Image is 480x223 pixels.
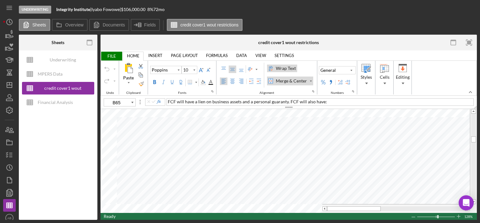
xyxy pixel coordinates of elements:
button: Insert Function [156,99,161,104]
button: Orientation [246,65,259,74]
label: Wrap Text [266,64,298,73]
div: Font Color [207,78,214,86]
span: FILE [101,52,122,60]
div: Financial Analysis [38,96,73,109]
div: $106,000.00 [121,7,147,12]
div: Clipboard [124,91,143,95]
div: credit cover1 wout restrictions [38,82,88,94]
label: Format Painter [138,80,145,88]
button: Increase Indent [255,77,263,85]
label: Double Underline [177,78,185,86]
button: Overview [52,19,88,31]
div: Zoom [437,215,439,218]
button: Fields [131,19,160,31]
span: Splitter [135,98,145,106]
div: Styles [358,61,374,94]
label: Italic [160,78,167,86]
div: Font Size [182,66,197,74]
div: Cells [376,61,393,94]
span: Editing [396,75,410,80]
button: MPERS Data [22,68,94,80]
div: 72 mo [153,7,165,12]
div: Numbers [328,91,346,95]
a: HOME [123,51,143,60]
a: DATA [232,51,251,60]
div: Background Color [199,78,207,86]
span: Styles [361,75,372,80]
span: Ready [104,214,116,219]
label: Top Align [220,66,227,73]
div: Border [186,78,194,86]
b: Integrity Institute [56,7,90,12]
button: Commit Edit [151,99,156,104]
button: Decrease Decimal [344,78,352,86]
div: Underwriting Worksheets - Template 2022 [38,54,88,66]
div: Iyabo Fowowe | [91,7,121,12]
div: Wrap Text [275,65,297,71]
div: MPERS Data [38,68,63,80]
div: Merge & Center [267,77,308,85]
label: Right Align [237,77,245,85]
button: collapsedRibbon [468,90,473,94]
div: credit cover1 wout restrictions [258,40,319,45]
label: Middle Align [229,66,236,73]
span: Cells [380,75,390,80]
div: Merge & Center [275,78,308,84]
div: Open Intercom Messenger [459,195,474,210]
a: VIEW [252,51,270,60]
a: INSERT [145,51,166,60]
button: Decrease Font Size [205,66,212,74]
button: Increase Decimal [336,78,344,86]
label: Sheets [32,22,46,27]
label: Underline [168,78,176,86]
div: All [121,62,136,75]
button: Border [186,78,199,87]
span: FCF will have a lien on business assets and a personal guaranty. FCF will also have: [168,99,327,104]
button: Cut [137,62,146,70]
button: Financial Analysis [22,96,94,109]
button: Decrease Indent [248,77,255,85]
button: Cancel Edit [146,99,151,104]
label: Fields [144,22,156,27]
div: Undo [104,91,117,95]
label: Left Align [220,77,227,85]
div: Zoom [417,213,456,220]
button: credit cover1 wout restrictions [167,19,243,31]
div: Poppins [150,67,169,73]
div: Formula Bar [166,98,474,106]
label: Bold [151,78,158,86]
button: Documents [89,19,129,31]
a: FORMULAS [202,51,232,60]
text: AB [8,216,12,220]
button: Font Family [150,66,182,74]
label: Documents [103,22,125,27]
div: Merge & Center [308,77,313,85]
div: Underwriting [19,6,51,14]
button: Sheets [19,19,50,31]
div: Fonts [176,91,189,95]
button: Numbers [351,89,356,94]
div: In Ready mode [104,213,116,220]
div: Border [194,78,199,87]
label: Bottom Align [237,66,245,73]
div: | [56,7,91,12]
label: credit cover1 wout restrictions [180,22,238,27]
div: 8 % [147,7,153,12]
div: Paste [122,75,135,81]
button: All [121,61,136,88]
label: Merge & Center [266,76,314,86]
button: credit cover1 wout restrictions [22,82,94,94]
a: PAGE LAYOUT [167,51,202,60]
div: Sheets [52,40,64,45]
label: Center Align [229,77,236,85]
button: Increase Font Size [197,66,205,74]
button: Comma Style [327,78,335,86]
button: Underwriting Worksheets - Template 2022 [22,54,94,66]
div: Zoom In [456,213,461,220]
div: Editing [395,61,411,94]
button: Alignment [311,89,316,94]
div: All [121,75,136,87]
div: General [319,67,337,73]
